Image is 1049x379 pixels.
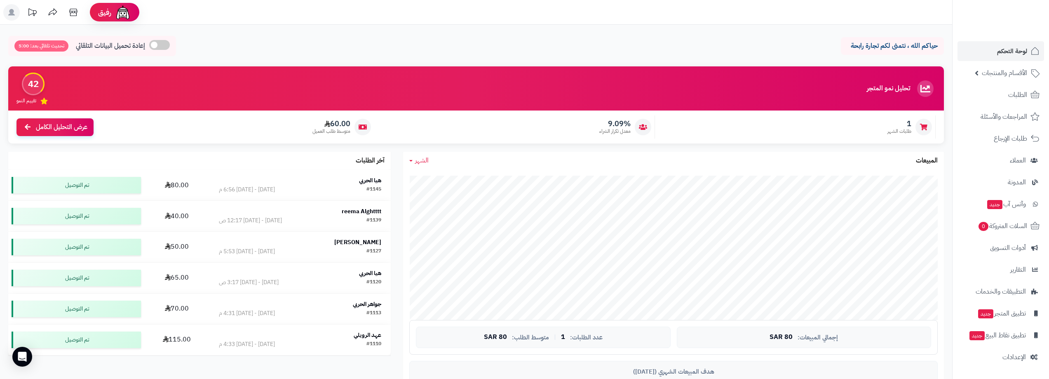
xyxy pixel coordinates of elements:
span: 1 [561,334,565,341]
td: 115.00 [144,325,209,355]
td: 40.00 [144,201,209,231]
div: تم التوصيل [12,270,141,286]
span: متوسط طلب العميل [312,128,350,135]
td: 80.00 [144,170,209,200]
div: هدف المبيعات الشهري ([DATE]) [416,367,931,376]
span: 1 [887,119,911,128]
strong: جواهر الحربي [353,300,381,308]
a: وآتس آبجديد [957,194,1044,214]
strong: هيا الحربي [359,269,381,278]
span: المدونة [1008,177,1026,188]
span: 80 SAR [484,334,507,341]
td: 70.00 [144,294,209,324]
div: تم التوصيل [12,208,141,224]
span: | [554,334,556,340]
div: #1127 [366,247,381,256]
a: المراجعات والأسئلة [957,107,1044,127]
span: تطبيق نقاط البيع [969,330,1026,341]
div: Open Intercom Messenger [12,347,32,367]
a: لوحة التحكم [957,41,1044,61]
strong: هيا الحربي [359,176,381,185]
td: 65.00 [144,263,209,293]
strong: reema Alghtttt [342,207,381,216]
p: حياكم الله ، نتمنى لكم تجارة رابحة [847,41,938,51]
a: تطبيق المتجرجديد [957,304,1044,323]
span: العملاء [1010,155,1026,166]
span: تقييم النمو [16,97,36,104]
div: #1113 [366,309,381,318]
div: تم التوصيل [12,177,141,193]
span: التطبيقات والخدمات [976,286,1026,297]
span: تحديث تلقائي بعد: 5:00 [14,40,68,52]
span: عدد الطلبات: [570,334,603,341]
span: الشهر [415,155,429,165]
a: الشهر [409,156,429,165]
span: الطلبات [1008,89,1027,101]
a: الإعدادات [957,347,1044,367]
a: تحديثات المنصة [22,4,42,23]
span: 80 SAR [770,334,793,341]
span: طلبات الإرجاع [994,133,1027,144]
span: الأقسام والمنتجات [982,67,1027,79]
div: تم التوصيل [12,301,141,317]
div: تم التوصيل [12,332,141,348]
strong: عهد الرويلي [354,331,381,339]
div: تم التوصيل [12,239,141,255]
img: ai-face.png [115,4,131,21]
a: عرض التحليل الكامل [16,118,94,136]
div: [DATE] - [DATE] 5:53 م [219,247,275,256]
h3: آخر الطلبات [356,157,385,165]
a: المدونة [957,172,1044,192]
span: جديد [969,331,985,340]
span: رفيق [98,7,111,17]
span: معدل تكرار الشراء [599,128,631,135]
span: 0 [979,222,988,231]
span: وآتس آب [986,198,1026,210]
span: السلات المتروكة [978,220,1027,232]
a: العملاء [957,151,1044,170]
a: الطلبات [957,85,1044,105]
div: [DATE] - [DATE] 4:31 م [219,309,275,318]
span: إجمالي المبيعات: [798,334,838,341]
span: جديد [978,309,993,318]
div: #1139 [366,217,381,225]
div: [DATE] - [DATE] 4:33 م [219,340,275,348]
strong: [PERSON_NAME] [334,238,381,247]
div: [DATE] - [DATE] 6:56 م [219,186,275,194]
h3: تحليل نمو المتجر [867,85,910,92]
a: التطبيقات والخدمات [957,282,1044,301]
a: طلبات الإرجاع [957,129,1044,148]
span: 60.00 [312,119,350,128]
div: [DATE] - [DATE] 12:17 ص [219,217,282,225]
span: متوسط الطلب: [512,334,549,341]
span: إعادة تحميل البيانات التلقائي [76,41,145,51]
span: الإعدادات [1002,351,1026,363]
span: أدوات التسويق [990,242,1026,254]
span: جديد [987,200,1002,209]
a: تطبيق نقاط البيعجديد [957,325,1044,345]
div: #1120 [366,278,381,287]
span: طلبات الشهر [887,128,911,135]
a: السلات المتروكة0 [957,216,1044,236]
span: المراجعات والأسئلة [981,111,1027,122]
span: 9.09% [599,119,631,128]
div: #1145 [366,186,381,194]
a: أدوات التسويق [957,238,1044,258]
span: لوحة التحكم [997,45,1027,57]
span: التقارير [1010,264,1026,275]
span: عرض التحليل الكامل [36,122,87,132]
span: تطبيق المتجر [977,308,1026,319]
a: التقارير [957,260,1044,280]
div: [DATE] - [DATE] 3:17 ص [219,278,279,287]
div: #1110 [366,340,381,348]
h3: المبيعات [916,157,938,165]
td: 50.00 [144,232,209,262]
